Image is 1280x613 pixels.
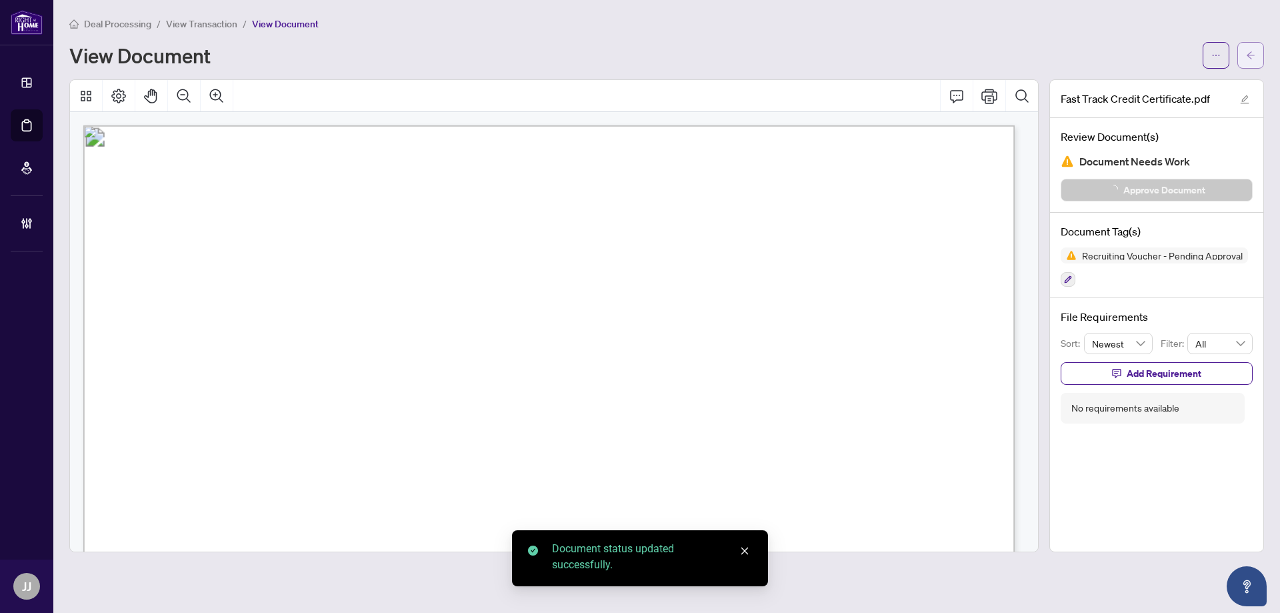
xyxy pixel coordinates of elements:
p: Sort: [1061,336,1084,351]
li: / [243,16,247,31]
h4: File Requirements [1061,309,1253,325]
span: edit [1240,95,1249,104]
span: View Transaction [166,18,237,30]
button: Approve Document [1061,179,1253,201]
span: Deal Processing [84,18,151,30]
h1: View Document [69,45,211,66]
span: close [740,546,749,556]
div: No requirements available [1071,401,1179,416]
h4: Review Document(s) [1061,129,1253,145]
span: Newest [1092,334,1145,354]
p: Filter: [1161,336,1187,351]
span: JJ [22,577,31,596]
h4: Document Tag(s) [1061,223,1253,239]
span: arrow-left [1246,51,1255,60]
span: ellipsis [1211,51,1221,60]
div: Document status updated successfully. [552,541,752,573]
span: All [1195,334,1245,354]
span: View Document [252,18,319,30]
span: Recruiting Voucher - Pending Approval [1077,251,1248,260]
span: check-circle [528,546,538,556]
span: Fast Track Credit Certificate.pdf [1061,91,1210,107]
button: Add Requirement [1061,362,1253,385]
span: home [69,19,79,29]
a: Close [737,544,752,558]
span: Add Requirement [1127,363,1201,384]
img: Document Status [1061,155,1074,168]
button: Open asap [1227,566,1267,606]
img: logo [11,10,43,35]
li: / [157,16,161,31]
span: Document Needs Work [1079,153,1190,171]
img: Status Icon [1061,247,1077,263]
